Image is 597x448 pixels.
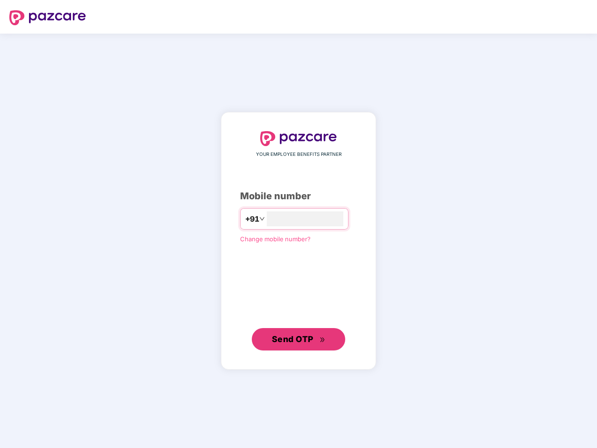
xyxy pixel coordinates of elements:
[240,235,311,243] a: Change mobile number?
[260,131,337,146] img: logo
[259,216,265,222] span: down
[9,10,86,25] img: logo
[320,337,326,343] span: double-right
[272,334,313,344] span: Send OTP
[252,328,345,350] button: Send OTPdouble-right
[245,213,259,225] span: +91
[240,189,357,203] div: Mobile number
[256,151,341,158] span: YOUR EMPLOYEE BENEFITS PARTNER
